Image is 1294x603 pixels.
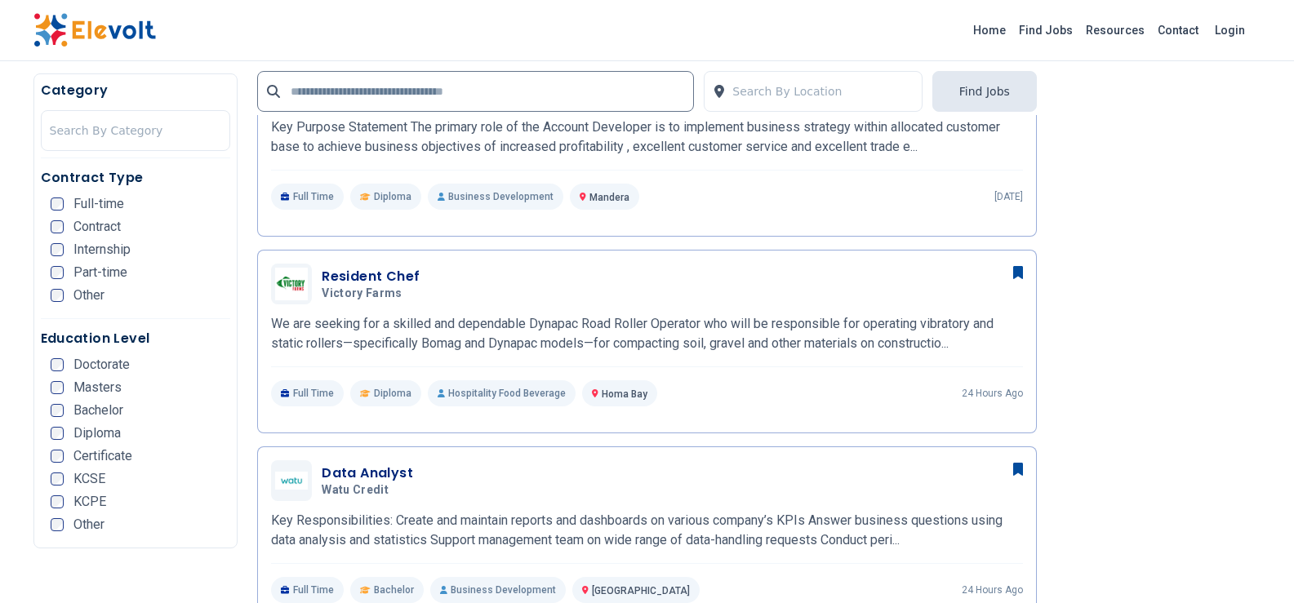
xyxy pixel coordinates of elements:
span: Part-time [73,266,127,279]
input: Part-time [51,266,64,279]
span: Internship [73,243,131,256]
span: Contract [73,220,121,233]
p: Full Time [271,577,344,603]
input: Masters [51,381,64,394]
p: Full Time [271,184,344,210]
a: Contact [1151,17,1205,43]
a: Home [967,17,1012,43]
a: Resources [1079,17,1151,43]
button: Find Jobs [932,71,1037,112]
span: Other [73,518,104,531]
p: Key Responsibilities: Create and maintain reports and dashboards on various company’s KPIs Answer... [271,511,1023,550]
img: Watu Credit [275,472,308,490]
span: Full-time [73,197,124,211]
span: [GEOGRAPHIC_DATA] [592,585,690,596]
input: Full-time [51,197,64,211]
input: Doctorate [51,358,64,371]
a: Login [1205,14,1255,47]
span: Masters [73,381,122,394]
input: Other [51,289,64,302]
span: Mandera [589,192,629,203]
span: Homa Bay [602,388,647,400]
input: Certificate [51,450,64,463]
span: Bachelor [374,583,414,596]
h3: Resident Chef [322,267,420,286]
span: Diploma [73,427,121,440]
a: Coca-Cola CompanyAccount Developer NEP ManderaCoca-Cola CompanyKey Purpose Statement The primary ... [271,67,1023,210]
input: KCPE [51,495,64,508]
span: Doctorate [73,358,130,371]
p: Hospitality Food Beverage [428,380,576,406]
input: Diploma [51,427,64,440]
input: Bachelor [51,404,64,417]
span: Other [73,289,104,302]
p: [DATE] [994,190,1023,203]
h5: Contract Type [41,168,231,188]
iframe: Chat Widget [1212,525,1294,603]
a: Watu CreditData AnalystWatu CreditKey Responsibilities: Create and maintain reports and dashboard... [271,460,1023,603]
span: Watu Credit [322,483,389,498]
input: Internship [51,243,64,256]
h5: Education Level [41,329,231,348]
img: Elevolt [33,13,156,47]
h3: Data Analyst [322,463,413,483]
span: KCSE [73,472,105,486]
p: 24 hours ago [962,583,1023,596]
iframe: Advertisement [1056,73,1261,563]
input: Other [51,518,64,531]
input: KCSE [51,472,64,486]
span: KCPE [73,495,106,508]
p: Key Purpose Statement The primary role of the Account Developer is to implement business strategy... [271,117,1023,157]
span: Diploma [374,190,411,203]
a: Victory FarmsResident ChefVictory FarmsWe are seeking for a skilled and dependable Dynapac Road R... [271,264,1023,406]
img: Victory Farms [275,268,308,300]
p: Full Time [271,380,344,406]
span: Diploma [374,387,411,400]
span: Bachelor [73,404,123,417]
a: Find Jobs [1012,17,1079,43]
p: Business Development [430,577,566,603]
p: We are seeking for a skilled and dependable Dynapac Road Roller Operator who will be responsible ... [271,314,1023,353]
input: Contract [51,220,64,233]
h5: Category [41,81,231,100]
span: Victory Farms [322,286,402,301]
p: 24 hours ago [962,387,1023,400]
span: Certificate [73,450,132,463]
p: Business Development [428,184,563,210]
